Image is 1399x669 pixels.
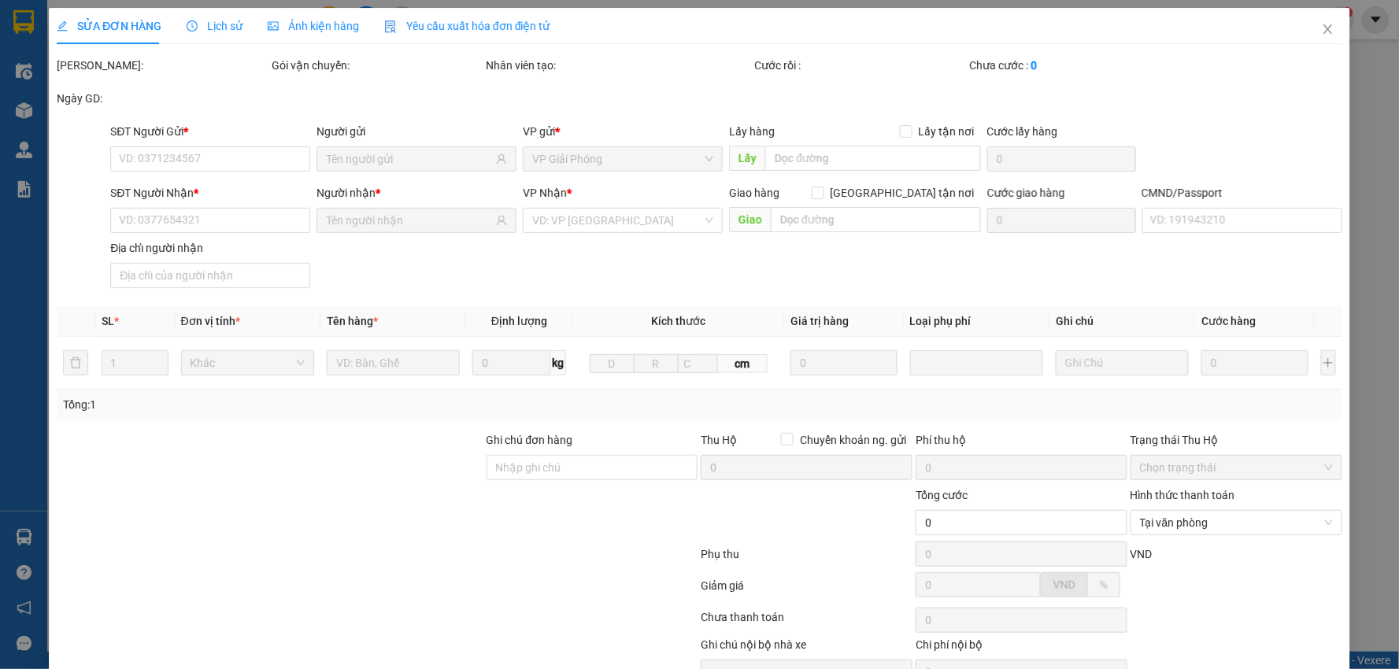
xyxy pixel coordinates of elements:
[987,187,1065,199] label: Cước giao hàng
[110,184,310,201] div: SĐT Người Nhận
[326,150,493,168] input: Tên người gửi
[987,208,1136,233] input: Cước giao hàng
[533,147,714,171] span: VP Giải Phóng
[181,315,240,327] span: Đơn vị tính
[701,636,912,660] div: Ghi chú nội bộ nhà xe
[730,207,772,232] span: Giao
[916,431,1127,455] div: Phí thu hộ
[987,146,1136,172] input: Cước lấy hàng
[1131,548,1153,560] span: VND
[1142,184,1342,201] div: CMND/Passport
[268,20,359,32] span: Ảnh kiện hàng
[1056,350,1189,375] input: Ghi Chú
[651,315,705,327] span: Kích thước
[326,212,493,229] input: Tên người nhận
[1049,306,1195,337] th: Ghi chú
[1306,8,1350,52] button: Close
[191,351,305,375] span: Khác
[590,354,635,373] input: D
[678,354,718,373] input: C
[701,434,737,446] span: Thu Hộ
[755,57,967,74] div: Cước rồi :
[487,455,698,480] input: Ghi chú đơn hàng
[634,354,679,373] input: R
[384,20,397,33] img: icon
[791,350,898,375] input: 0
[772,207,982,232] input: Dọc đường
[904,306,1049,337] th: Loại phụ phí
[1131,489,1235,501] label: Hình thức thanh toán
[916,489,968,501] span: Tổng cước
[110,239,310,257] div: Địa chỉ người nhận
[110,123,310,140] div: SĐT Người Gửi
[316,184,516,201] div: Người nhận
[1202,315,1257,327] span: Cước hàng
[63,350,88,375] button: delete
[57,57,268,74] div: [PERSON_NAME]:
[524,123,724,140] div: VP gửi
[987,125,1058,138] label: Cước lấy hàng
[57,20,161,32] span: SỬA ĐƠN HÀNG
[699,545,914,573] div: Phụ thu
[487,57,752,74] div: Nhân viên tạo:
[1100,578,1108,591] span: %
[730,187,780,199] span: Giao hàng
[1321,350,1336,375] button: plus
[730,146,766,171] span: Lấy
[916,636,1127,660] div: Chi phí nội bộ
[969,57,1181,74] div: Chưa cước :
[699,577,914,604] div: Giảm giá
[187,20,242,32] span: Lịch sử
[730,125,775,138] span: Lấy hàng
[487,434,573,446] label: Ghi chú đơn hàng
[524,187,568,199] span: VP Nhận
[102,315,114,327] span: SL
[491,315,547,327] span: Định lượng
[63,396,540,413] div: Tổng: 1
[384,20,550,32] span: Yêu cầu xuất hóa đơn điện tử
[57,90,268,107] div: Ngày GD:
[272,57,483,74] div: Gói vận chuyển:
[794,431,912,449] span: Chuyển khoản ng. gửi
[791,315,849,327] span: Giá trị hàng
[766,146,982,171] input: Dọc đường
[268,20,279,31] span: picture
[1202,350,1309,375] input: 0
[912,123,981,140] span: Lấy tận nơi
[497,153,508,164] span: user
[1031,59,1037,72] b: 0
[110,263,310,288] input: Địa chỉ của người nhận
[1053,578,1075,591] span: VND
[1322,23,1334,35] span: close
[497,215,508,226] span: user
[1140,511,1333,534] span: Tại văn phòng
[550,350,566,375] span: kg
[1131,431,1342,449] div: Trạng thái Thu Hộ
[718,354,768,373] span: cm
[699,608,914,636] div: Chưa thanh toán
[57,20,68,31] span: edit
[1140,456,1333,479] span: Chọn trạng thái
[316,123,516,140] div: Người gửi
[327,315,378,327] span: Tên hàng
[327,350,460,375] input: VD: Bàn, Ghế
[187,20,198,31] span: clock-circle
[824,184,981,201] span: [GEOGRAPHIC_DATA] tận nơi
